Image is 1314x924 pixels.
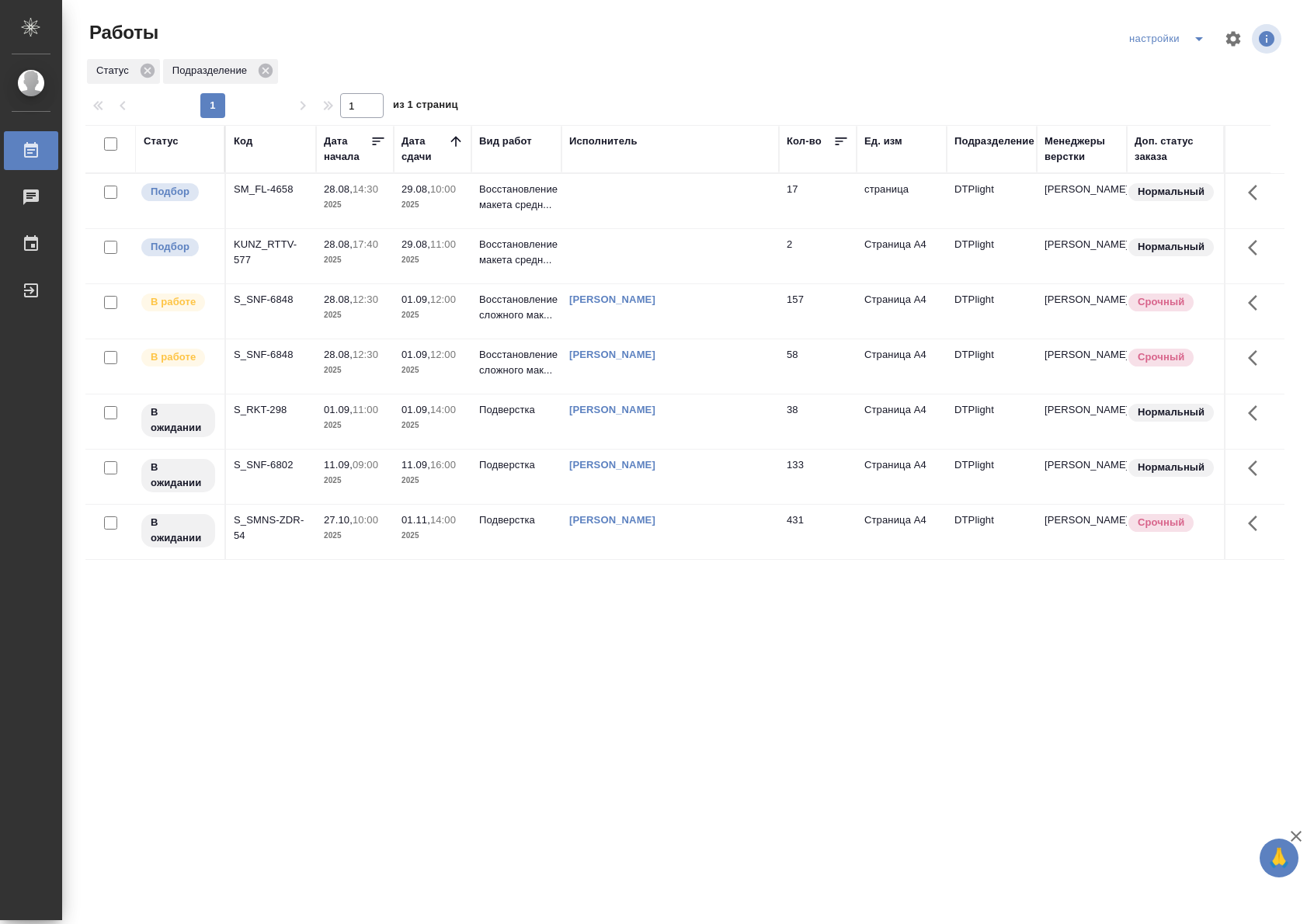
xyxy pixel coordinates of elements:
button: Здесь прячутся важные кнопки [1239,505,1276,542]
p: Нормальный [1138,460,1204,475]
button: 🙏 [1260,839,1298,877]
td: DTPlight [947,174,1037,228]
p: 01.09, [401,404,430,415]
p: 10:00 [430,183,456,195]
p: 28.08, [324,183,353,195]
p: 28.08, [324,294,353,305]
button: Здесь прячутся важные кнопки [1239,229,1276,266]
div: S_SNF-6848 [234,347,308,363]
p: 2025 [401,252,464,268]
td: Страница А4 [857,339,947,394]
p: [PERSON_NAME] [1045,457,1119,473]
a: [PERSON_NAME] [569,459,655,471]
p: 2025 [324,197,386,213]
p: [PERSON_NAME] [1045,402,1119,418]
td: DTPlight [947,505,1037,559]
div: Статус [87,59,160,84]
p: 2025 [401,473,464,488]
p: Восстановление макета средн... [479,237,554,268]
p: 11.09, [401,459,430,471]
p: Восстановление макета средн... [479,182,554,213]
div: Подразделение [163,59,278,84]
p: 27.10, [324,514,353,526]
div: split button [1125,26,1215,51]
p: Срочный [1138,349,1184,365]
td: Страница А4 [857,229,947,283]
div: Исполнитель назначен, приступать к работе пока рано [140,512,217,549]
p: 11:00 [353,404,378,415]
p: [PERSON_NAME] [1045,347,1119,363]
span: из 1 страниц [393,96,458,118]
p: [PERSON_NAME] [1045,292,1119,307]
p: 2025 [324,252,386,268]
p: 28.08, [324,349,353,360]
div: Ед. изм [864,134,902,149]
p: 2025 [324,528,386,544]
div: Исполнитель назначен, приступать к работе пока рано [140,457,217,494]
p: Подбор [151,239,189,255]
p: [PERSON_NAME] [1045,182,1119,197]
p: [PERSON_NAME] [1045,512,1119,528]
div: Исполнитель [569,134,638,149]
p: 2025 [401,528,464,544]
div: S_RKT-298 [234,402,308,418]
div: Дата сдачи [401,134,448,165]
p: В ожидании [151,460,206,491]
p: 11.09, [324,459,353,471]
p: Нормальный [1138,239,1204,255]
p: 2025 [324,418,386,433]
div: Исполнитель назначен, приступать к работе пока рано [140,402,217,439]
td: DTPlight [947,229,1037,283]
div: Менеджеры верстки [1045,134,1119,165]
td: Страница А4 [857,505,947,559]
p: Подверстка [479,512,554,528]
p: 10:00 [353,514,378,526]
td: DTPlight [947,339,1037,394]
span: 🙏 [1266,842,1292,874]
span: Посмотреть информацию [1252,24,1284,54]
p: Срочный [1138,515,1184,530]
p: 2025 [324,363,386,378]
button: Здесь прячутся важные кнопки [1239,450,1276,487]
p: В работе [151,349,196,365]
a: [PERSON_NAME] [569,404,655,415]
p: В ожидании [151,515,206,546]
p: 2025 [401,363,464,378]
p: 01.11, [401,514,430,526]
div: Можно подбирать исполнителей [140,182,217,203]
div: Код [234,134,252,149]
a: [PERSON_NAME] [569,294,655,305]
p: 14:00 [430,404,456,415]
span: Настроить таблицу [1215,20,1252,57]
p: 2025 [401,307,464,323]
div: S_SMNS-ZDR-54 [234,512,308,544]
p: 11:00 [430,238,456,250]
td: 133 [779,450,857,504]
p: 2025 [324,307,386,323]
p: В работе [151,294,196,310]
p: 16:00 [430,459,456,471]
div: Исполнитель выполняет работу [140,347,217,368]
div: S_SNF-6802 [234,457,308,473]
p: Подверстка [479,457,554,473]
td: Страница А4 [857,284,947,339]
div: Вид работ [479,134,532,149]
div: KUNZ_RTTV-577 [234,237,308,268]
p: 14:00 [430,514,456,526]
p: Подразделение [172,63,252,78]
p: В ожидании [151,405,206,436]
td: 17 [779,174,857,228]
td: Страница А4 [857,450,947,504]
td: 58 [779,339,857,394]
div: Подразделение [954,134,1034,149]
p: 29.08, [401,183,430,195]
div: Исполнитель выполняет работу [140,292,217,313]
p: 29.08, [401,238,430,250]
div: SM_FL-4658 [234,182,308,197]
p: 2025 [401,418,464,433]
td: 38 [779,394,857,449]
p: 12:00 [430,349,456,360]
div: S_SNF-6848 [234,292,308,307]
p: Нормальный [1138,405,1204,420]
button: Здесь прячутся важные кнопки [1239,174,1276,211]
